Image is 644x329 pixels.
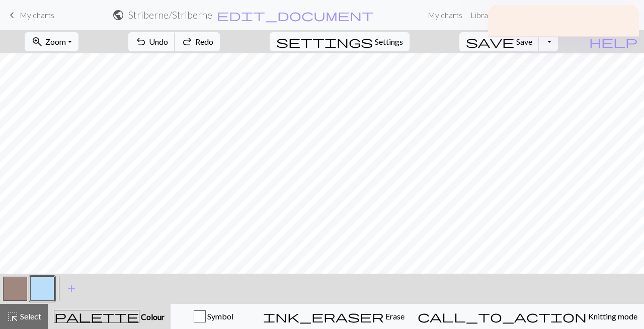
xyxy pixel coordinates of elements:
span: edit_document [217,8,374,22]
span: call_to_action [418,309,587,323]
span: Undo [149,37,168,46]
span: Save [516,37,532,46]
span: undo [135,35,147,49]
button: Zoom [25,32,78,51]
button: Erase [257,304,411,329]
a: Library [466,5,499,25]
span: settings [276,35,373,49]
a: My charts [6,7,54,24]
button: Knitting mode [411,304,644,329]
i: Settings [276,36,373,48]
a: My charts [424,5,466,25]
span: add [65,282,77,296]
span: Zoom [45,37,66,46]
span: Erase [384,311,405,321]
button: SettingsSettings [270,32,410,51]
span: public [112,8,124,22]
span: Settings [375,36,403,48]
span: save [466,35,514,49]
span: My charts [20,10,54,20]
span: redo [181,35,193,49]
button: Undo [128,32,175,51]
span: ink_eraser [263,309,384,323]
span: zoom_in [31,35,43,49]
span: Redo [195,37,213,46]
span: Select [19,311,41,321]
button: Colour [48,304,171,329]
h2: Striberne / Striberne [128,9,212,21]
span: help [589,35,637,49]
span: keyboard_arrow_left [6,8,18,22]
button: Redo [175,32,220,51]
span: palette [54,309,139,323]
span: Symbol [206,311,233,321]
span: highlight_alt [7,309,19,323]
button: Save [459,32,539,51]
span: Knitting mode [587,311,637,321]
span: Colour [139,312,165,321]
button: Symbol [171,304,257,329]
